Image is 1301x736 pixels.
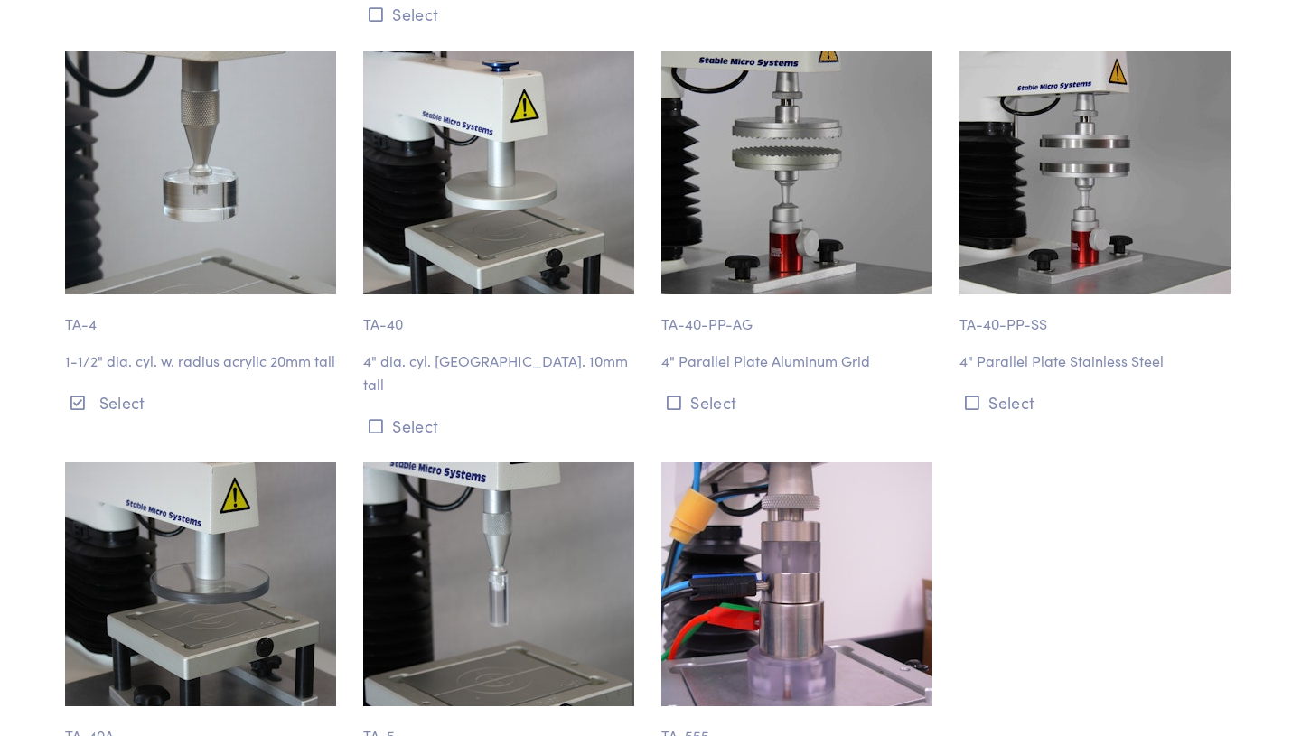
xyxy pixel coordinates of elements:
[363,51,634,294] img: cylinder_ta-40_4-inch-diameter.jpg
[65,462,336,706] img: cylinder_ta-40a_4-inch-diameter.jpg
[65,51,336,294] img: cylinder_ta-4_1-half-inch-diameter_2.jpg
[363,349,640,396] p: 4" dia. cyl. [GEOGRAPHIC_DATA]. 10mm tall
[661,51,932,294] img: cylinder_ta-40-pp-ag.jpg
[363,294,640,336] p: TA-40
[661,349,938,373] p: 4" Parallel Plate Aluminum Grid
[363,411,640,441] button: Select
[661,462,932,706] img: ta-555-insulated-compression-fixture_0019.jpg
[959,51,1231,294] img: cylinder_ta-40-pp-ss.jpg
[959,387,1236,417] button: Select
[65,294,342,336] p: TA-4
[959,349,1236,373] p: 4" Parallel Plate Stainless Steel
[661,294,938,336] p: TA-40-PP-AG
[65,349,342,373] p: 1-1/2" dia. cyl. w. radius acrylic 20mm tall
[363,462,634,706] img: cylinder_ta-5_half-inch-diameter.jpg
[959,294,1236,336] p: TA-40-PP-SS
[65,387,342,417] button: Select
[661,387,938,417] button: Select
